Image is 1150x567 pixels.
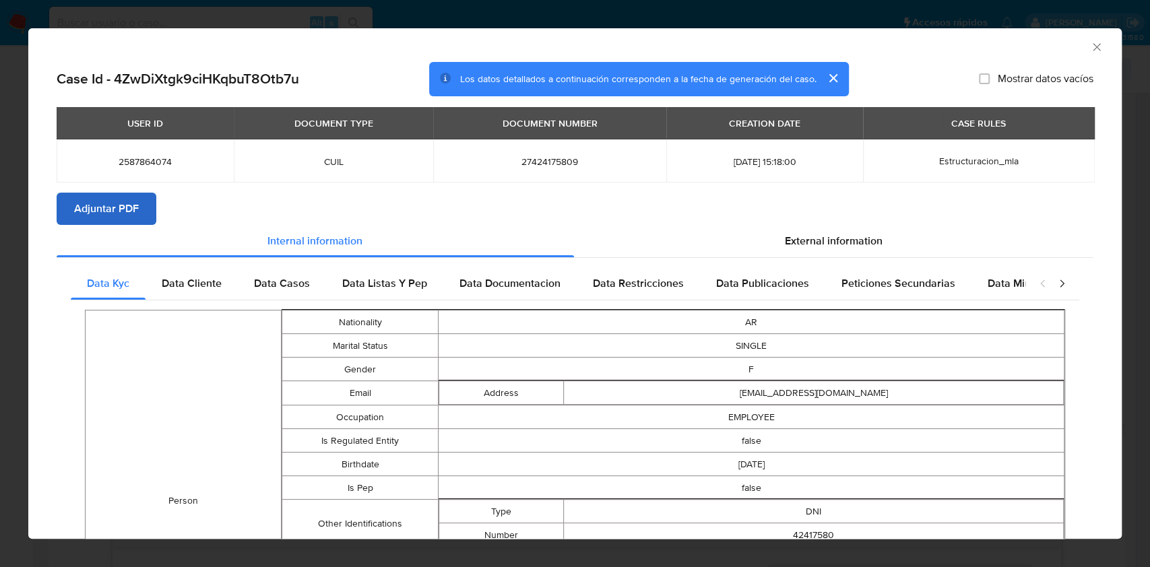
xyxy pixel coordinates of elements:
div: CREATION DATE [721,112,808,135]
td: EMPLOYEE [439,405,1064,429]
td: Occupation [282,405,438,429]
div: DOCUMENT NUMBER [494,112,605,135]
td: false [439,429,1064,453]
td: [EMAIL_ADDRESS][DOMAIN_NAME] [564,381,1064,405]
td: Gender [282,358,438,381]
td: SINGLE [439,334,1064,358]
span: Adjuntar PDF [74,194,139,224]
td: Address [439,381,564,405]
span: Data Restricciones [593,275,684,291]
span: Data Casos [254,275,310,291]
td: false [439,476,1064,500]
span: Data Documentacion [459,275,561,291]
button: cerrar [817,62,849,94]
span: 2587864074 [73,156,218,168]
td: [DATE] [439,453,1064,476]
td: F [439,358,1064,381]
td: Number [439,523,564,547]
div: Detailed internal info [71,267,1025,300]
span: CUIL [250,156,417,168]
td: 42417580 [564,523,1064,547]
span: Data Publicaciones [716,275,809,291]
span: 27424175809 [449,156,650,168]
span: Estructuracion_mla [939,154,1019,168]
div: Detailed info [57,225,1093,257]
span: Los datos detallados a continuación corresponden a la fecha de generación del caso. [460,72,817,86]
td: DNI [564,500,1064,523]
button: Adjuntar PDF [57,193,156,225]
input: Mostrar datos vacíos [979,73,990,84]
span: [DATE] 15:18:00 [682,156,847,168]
td: Is Pep [282,476,438,500]
div: DOCUMENT TYPE [286,112,381,135]
td: Other Identifications [282,500,438,547]
span: Peticiones Secundarias [841,275,955,291]
td: AR [439,310,1064,334]
div: USER ID [119,112,171,135]
span: Data Minoridad [988,275,1062,291]
h2: Case Id - 4ZwDiXtgk9ciHKqbuT8Otb7u [57,70,299,88]
span: Data Listas Y Pep [342,275,427,291]
div: closure-recommendation-modal [28,28,1122,539]
td: Marital Status [282,334,438,358]
td: Is Regulated Entity [282,429,438,453]
span: External information [785,233,883,248]
td: Birthdate [282,453,438,476]
span: Data Kyc [87,275,129,291]
td: Type [439,500,564,523]
span: Data Cliente [162,275,222,291]
span: Mostrar datos vacíos [998,72,1093,86]
td: Nationality [282,310,438,334]
div: CASE RULES [943,112,1014,135]
td: Email [282,381,438,405]
button: Cerrar ventana [1090,40,1102,53]
span: Internal information [267,233,362,248]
